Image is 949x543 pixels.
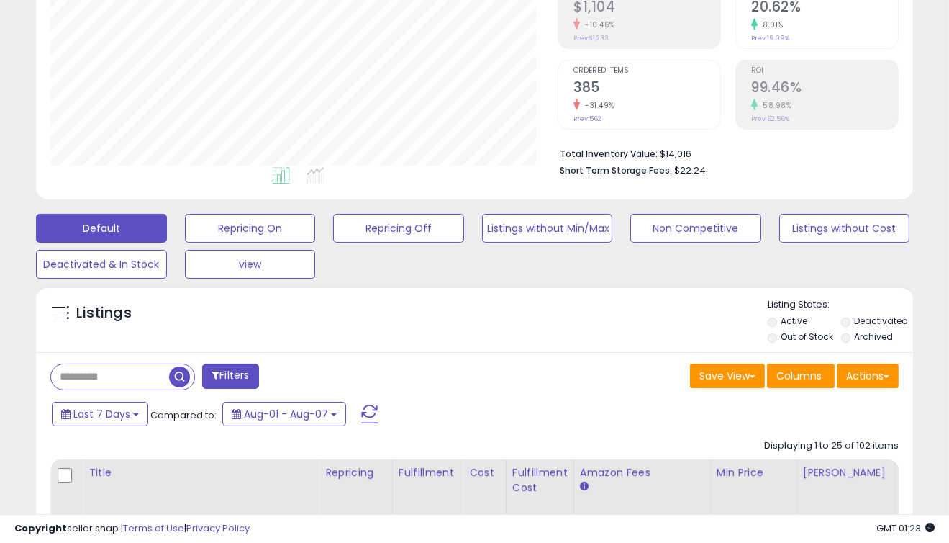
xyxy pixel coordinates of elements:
[781,315,807,327] label: Active
[222,402,346,426] button: Aug-01 - Aug-07
[482,214,613,243] button: Listings without Min/Max
[837,364,899,388] button: Actions
[803,465,889,480] div: [PERSON_NAME]
[580,19,615,30] small: -10.46%
[751,34,789,42] small: Prev: 19.09%
[779,214,910,243] button: Listings without Cost
[560,144,888,161] li: $14,016
[854,331,893,343] label: Archived
[14,521,67,535] strong: Copyright
[751,67,898,75] span: ROI
[73,407,130,421] span: Last 7 Days
[854,315,908,327] label: Deactivated
[758,100,791,111] small: 58.98%
[333,214,464,243] button: Repricing Off
[768,298,913,312] p: Listing States:
[76,303,132,323] h5: Listings
[758,19,784,30] small: 8.01%
[469,465,500,480] div: Cost
[580,480,589,493] small: Amazon Fees.
[560,148,658,160] b: Total Inventory Value:
[14,522,250,536] div: seller snap | |
[573,34,609,42] small: Prev: $1,233
[573,79,720,99] h2: 385
[123,521,184,535] a: Terms of Use
[186,521,250,535] a: Privacy Policy
[767,364,835,388] button: Columns
[580,465,704,480] div: Amazon Fees
[690,364,765,388] button: Save View
[36,250,167,279] button: Deactivated & In Stock
[399,465,457,480] div: Fulfillment
[674,163,706,177] span: $22.24
[36,214,167,243] button: Default
[150,408,217,422] span: Compared to:
[630,214,761,243] button: Non Competitive
[202,364,258,389] button: Filters
[580,100,614,111] small: -31.49%
[512,465,568,495] div: Fulfillment Cost
[325,465,386,480] div: Repricing
[52,402,148,426] button: Last 7 Days
[781,331,833,343] label: Out of Stock
[764,439,899,453] div: Displaying 1 to 25 of 102 items
[244,407,328,421] span: Aug-01 - Aug-07
[560,164,672,176] b: Short Term Storage Fees:
[751,79,898,99] h2: 99.46%
[88,465,313,480] div: Title
[751,115,789,123] small: Prev: 62.56%
[573,67,720,75] span: Ordered Items
[185,214,316,243] button: Repricing On
[573,115,601,123] small: Prev: 562
[717,465,791,480] div: Min Price
[185,250,316,279] button: view
[776,369,822,383] span: Columns
[876,521,935,535] span: 2025-08-15 01:23 GMT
